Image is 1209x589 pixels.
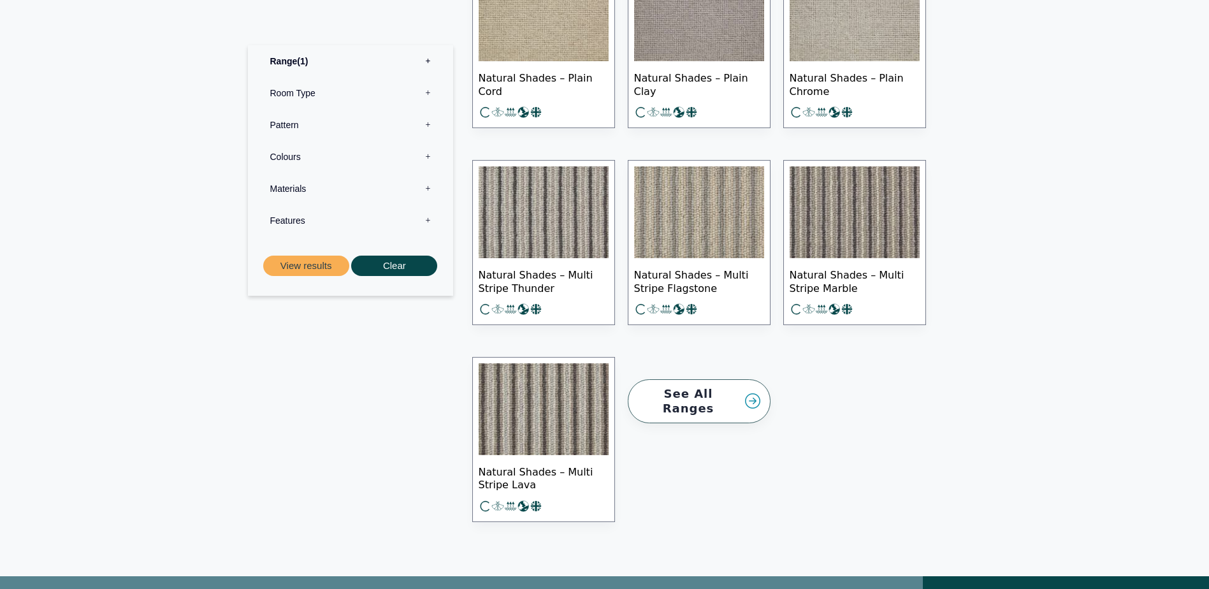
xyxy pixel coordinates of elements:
label: Room Type [257,76,444,108]
span: Natural Shades – Plain Chrome [790,61,920,106]
button: Clear [351,255,437,276]
a: Natural Shades – Multi Stripe Lava [472,357,615,522]
label: Pattern [257,108,444,140]
a: Natural Shades – Multi Stripe Marble [783,160,926,325]
label: Range [257,45,444,76]
button: View results [263,255,349,276]
span: Natural Shades – Plain Cord [479,61,609,106]
span: Natural Shades – Multi Stripe Thunder [479,258,609,303]
span: Natural Shades – Multi Stripe Lava [479,455,609,500]
img: stripe marble warm grey [790,166,920,258]
a: Natural Shades – Multi Stripe Thunder [472,160,615,325]
label: Features [257,204,444,236]
a: See All Ranges [628,379,771,423]
span: Natural Shades – Multi Stripe Flagstone [634,258,764,303]
span: Natural Shades – Multi Stripe Marble [790,258,920,303]
label: Colours [257,140,444,172]
span: 1 [297,55,308,66]
span: Natural Shades – Plain Clay [634,61,764,106]
label: Materials [257,172,444,204]
img: Natural Shades - Multi Stripe Thunder [479,166,609,258]
img: Soft Neutrals [634,166,764,258]
a: Natural Shades – Multi Stripe Flagstone [628,160,771,325]
img: Multi Lava Stripe wool loop [479,363,609,455]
